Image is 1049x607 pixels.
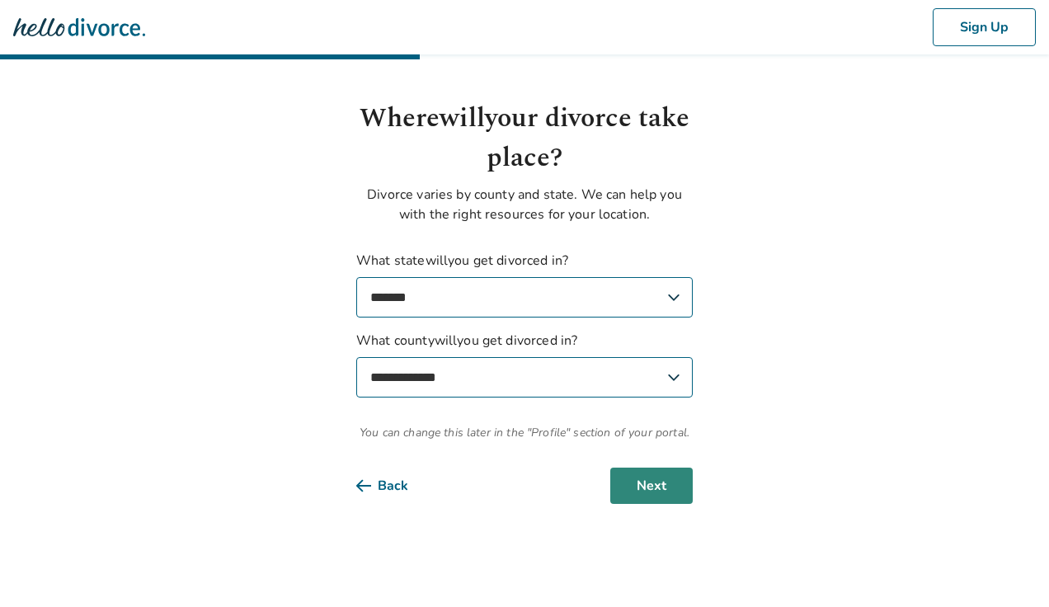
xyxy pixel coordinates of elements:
p: Divorce varies by county and state. We can help you with the right resources for your location. [356,185,693,224]
button: Sign Up [933,8,1036,46]
label: What state will you get divorced in? [356,251,693,318]
span: You can change this later in the "Profile" section of your portal. [356,424,693,441]
button: Back [356,468,435,504]
iframe: Chat Widget [967,528,1049,607]
label: What county will you get divorced in? [356,331,693,398]
img: Hello Divorce Logo [13,11,145,44]
select: What countywillyou get divorced in? [356,357,693,398]
h1: Where will your divorce take place? [356,99,693,178]
button: Next [610,468,693,504]
select: What statewillyou get divorced in? [356,277,693,318]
